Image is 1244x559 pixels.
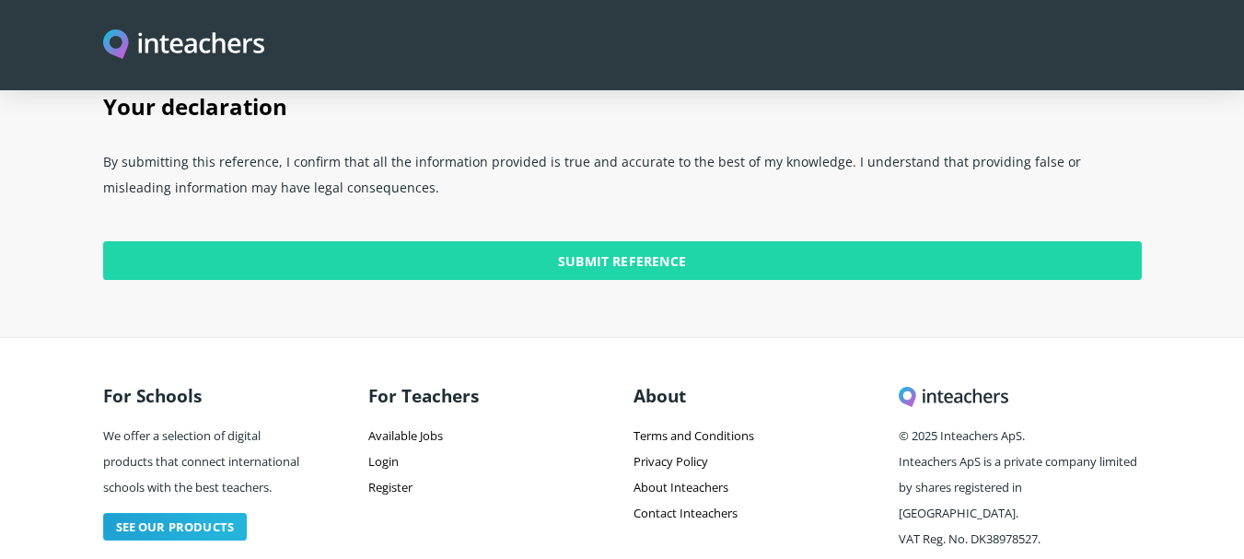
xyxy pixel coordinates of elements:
h3: About [634,377,877,415]
a: Contact Inteachers [634,505,738,521]
a: Privacy Policy [634,453,708,470]
a: Register [368,479,413,495]
h3: For Schools [103,377,308,415]
a: Terms and Conditions [634,427,754,444]
a: About Inteachers [634,479,728,495]
a: See our products [103,513,248,541]
p: © 2025 Inteachers ApS. Inteachers ApS is a private company limited by shares registered in [GEOGR... [899,415,1142,557]
p: We offer a selection of digital products that connect international schools with the best teachers. [103,415,308,506]
span: Your declaration [103,91,287,122]
img: Inteachers [103,29,265,62]
a: Visit this site's homepage [103,29,265,62]
h3: For Teachers [368,377,611,415]
a: Available Jobs [368,427,443,444]
input: Submit Reference [103,241,1142,280]
p: By submitting this reference, I confirm that all the information provided is true and accurate to... [103,142,1142,219]
h3: Inteachers [899,377,1142,415]
a: Login [368,453,399,470]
